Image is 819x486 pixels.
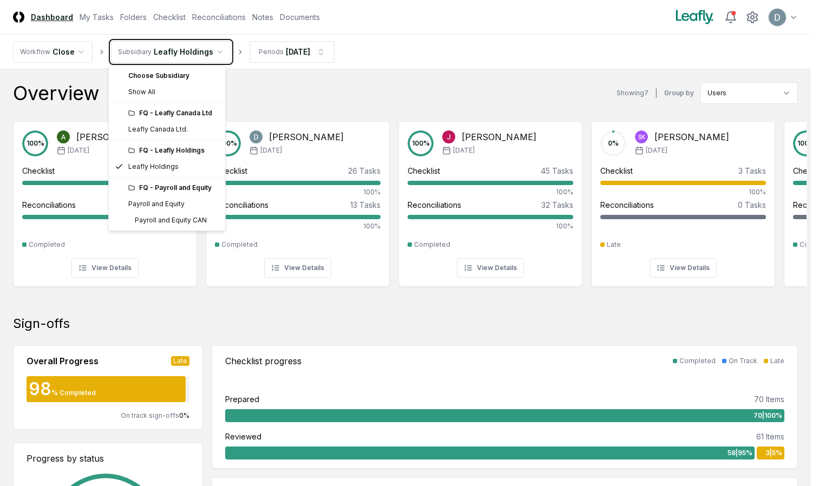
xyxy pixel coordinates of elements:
div: Choose Subsidiary [111,68,223,84]
div: Leafly Canada Ltd. [128,124,188,134]
div: Payroll and Equity CAN [128,215,207,225]
div: Payroll and Equity [128,199,185,209]
div: FQ - Leafly Holdings [128,146,219,155]
span: Show All [128,87,155,97]
div: Leafly Holdings [128,162,179,172]
div: FQ - Leafly Canada Ltd [128,108,219,118]
div: FQ - Payroll and Equity [128,183,219,193]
